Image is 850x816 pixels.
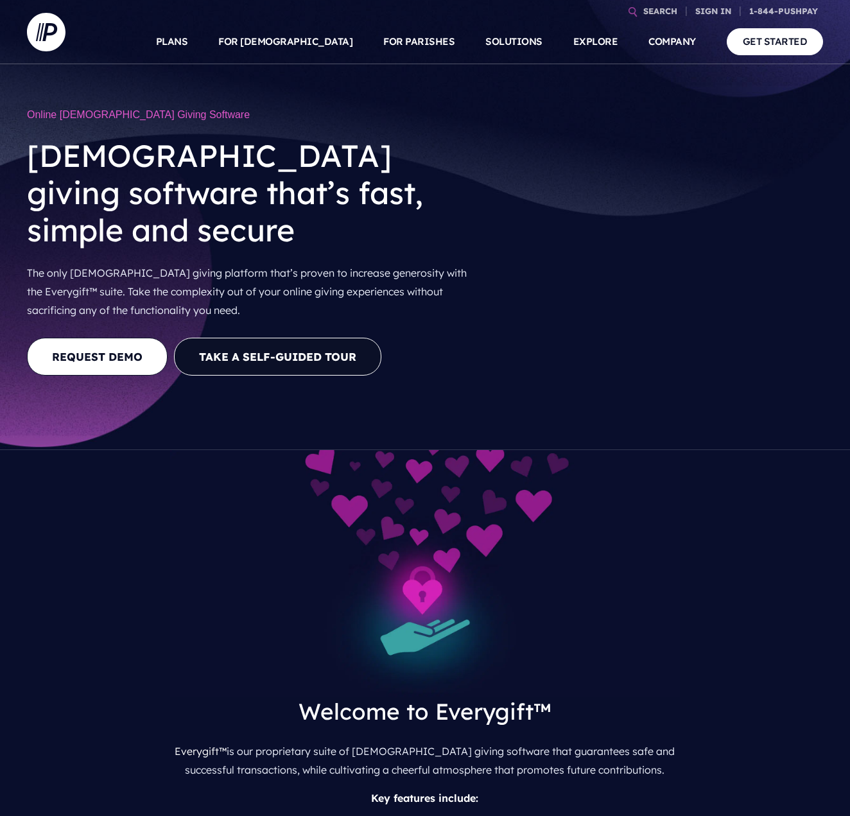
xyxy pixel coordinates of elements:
a: FOR PARISHES [383,19,455,64]
p: is our proprietary suite of [DEMOGRAPHIC_DATA] giving software that guarantees safe and successfu... [170,737,681,785]
a: REQUEST DEMO [27,338,168,376]
a: PLANS [156,19,188,64]
a: GET STARTED [727,28,824,55]
a: FOR [DEMOGRAPHIC_DATA] [218,19,352,64]
button: Take a Self-guided Tour [174,338,381,376]
a: COMPANY [648,19,696,64]
a: SOLUTIONS [485,19,542,64]
strong: Key features include: [371,792,478,804]
h3: Welcome to Everygift™ [170,697,681,737]
a: Everygift™ [175,745,227,758]
p: The only [DEMOGRAPHIC_DATA] giving platform that’s proven to increase generosity with the Everygi... [27,259,483,324]
picture: everygift-impact [170,453,681,465]
h1: Online [DEMOGRAPHIC_DATA] Giving Software [27,103,483,127]
h2: [DEMOGRAPHIC_DATA] giving software that’s fast, simple and secure [27,127,483,259]
a: EXPLORE [573,19,618,64]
